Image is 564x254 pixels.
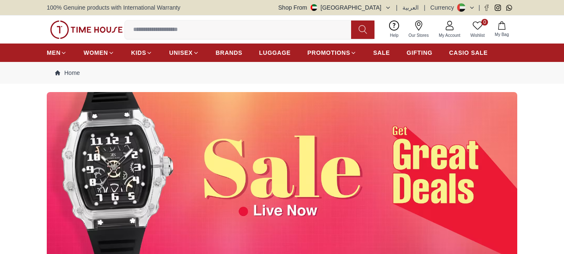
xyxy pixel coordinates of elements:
a: UNISEX [169,45,199,60]
a: WOMEN [83,45,114,60]
span: 100% Genuine products with International Warranty [47,3,180,12]
a: KIDS [131,45,152,60]
span: PROMOTIONS [307,49,350,57]
a: LUGGAGE [259,45,291,60]
span: BRANDS [216,49,243,57]
button: My Bag [490,20,514,39]
a: Facebook [483,5,490,11]
button: العربية [402,3,419,12]
span: KIDS [131,49,146,57]
span: UNISEX [169,49,192,57]
span: MEN [47,49,61,57]
a: Home [55,69,80,77]
img: ... [50,21,123,39]
a: CASIO SALE [449,45,488,60]
span: | [478,3,480,12]
span: Our Stores [405,32,432,38]
a: MEN [47,45,67,60]
div: Currency [430,3,458,12]
a: Whatsapp [506,5,512,11]
span: Help [387,32,402,38]
a: 0Wishlist [465,19,490,40]
span: | [396,3,398,12]
span: WOMEN [83,49,108,57]
a: PROMOTIONS [307,45,357,60]
span: LUGGAGE [259,49,291,57]
a: Our Stores [404,19,434,40]
img: United Arab Emirates [311,4,317,11]
span: GIFTING [407,49,432,57]
button: Shop From[GEOGRAPHIC_DATA] [278,3,391,12]
a: GIFTING [407,45,432,60]
a: Help [385,19,404,40]
a: SALE [373,45,390,60]
span: | [424,3,425,12]
span: Wishlist [467,32,488,38]
span: SALE [373,49,390,57]
span: My Account [435,32,464,38]
a: BRANDS [216,45,243,60]
span: 0 [481,19,488,26]
a: Instagram [495,5,501,11]
span: CASIO SALE [449,49,488,57]
nav: Breadcrumb [47,62,517,84]
span: My Bag [491,31,512,38]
